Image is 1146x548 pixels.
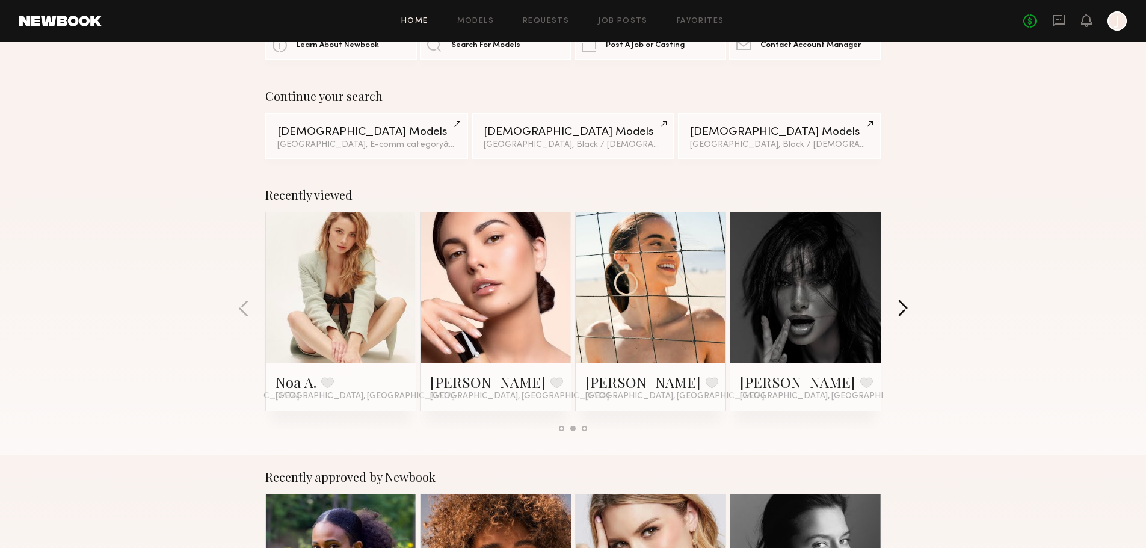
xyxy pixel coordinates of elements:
[297,42,379,49] span: Learn About Newbook
[740,372,855,392] a: [PERSON_NAME]
[265,188,881,202] div: Recently viewed
[430,372,546,392] a: [PERSON_NAME]
[760,42,861,49] span: Contact Account Manager
[690,126,869,138] div: [DEMOGRAPHIC_DATA] Models
[420,30,571,60] a: Search For Models
[451,42,520,49] span: Search For Models
[276,372,316,392] a: Noa A.
[484,141,662,149] div: [GEOGRAPHIC_DATA], Black / [DEMOGRAPHIC_DATA]
[677,17,724,25] a: Favorites
[1107,11,1127,31] a: J
[277,141,456,149] div: [GEOGRAPHIC_DATA], E-comm category
[265,113,468,159] a: [DEMOGRAPHIC_DATA] Models[GEOGRAPHIC_DATA], E-comm category&2other filters
[457,17,494,25] a: Models
[606,42,685,49] span: Post A Job or Casting
[265,30,417,60] a: Learn About Newbook
[690,141,869,149] div: [GEOGRAPHIC_DATA], Black / [DEMOGRAPHIC_DATA]
[598,17,648,25] a: Job Posts
[585,372,701,392] a: [PERSON_NAME]
[265,89,881,103] div: Continue your search
[740,392,919,401] span: [GEOGRAPHIC_DATA], [GEOGRAPHIC_DATA]
[443,141,501,149] span: & 2 other filter s
[678,113,881,159] a: [DEMOGRAPHIC_DATA] Models[GEOGRAPHIC_DATA], Black / [DEMOGRAPHIC_DATA]
[277,126,456,138] div: [DEMOGRAPHIC_DATA] Models
[484,126,662,138] div: [DEMOGRAPHIC_DATA] Models
[430,392,609,401] span: [GEOGRAPHIC_DATA], [GEOGRAPHIC_DATA]
[472,113,674,159] a: [DEMOGRAPHIC_DATA] Models[GEOGRAPHIC_DATA], Black / [DEMOGRAPHIC_DATA]
[276,392,455,401] span: [GEOGRAPHIC_DATA], [GEOGRAPHIC_DATA]
[575,30,726,60] a: Post A Job or Casting
[265,470,881,484] div: Recently approved by Newbook
[523,17,569,25] a: Requests
[729,30,881,60] a: Contact Account Manager
[585,392,765,401] span: [GEOGRAPHIC_DATA], [GEOGRAPHIC_DATA]
[401,17,428,25] a: Home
